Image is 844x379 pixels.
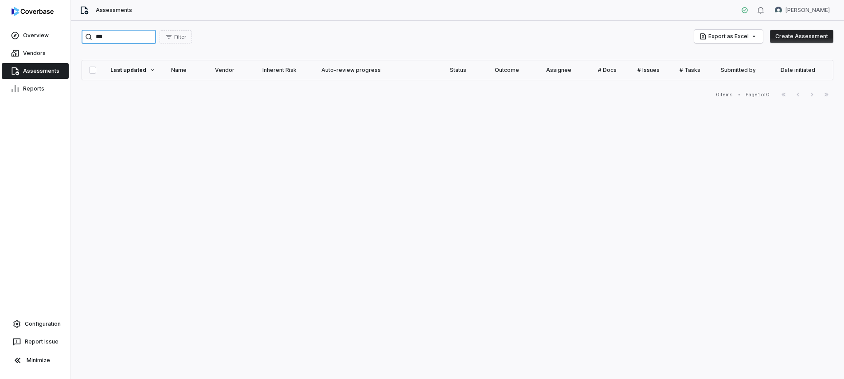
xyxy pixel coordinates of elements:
div: # Docs [598,67,623,74]
a: Overview [2,28,69,43]
div: • [738,91,740,98]
div: Status [450,67,481,74]
div: Page 1 of 0 [746,91,770,98]
div: Last updated [110,67,156,74]
div: Vendor [215,67,248,74]
button: Create Assessment [770,30,833,43]
img: logo-D7KZi-bG.svg [12,7,54,16]
div: # Issues [637,67,665,74]
span: [PERSON_NAME] [785,7,830,14]
div: Assignee [546,67,584,74]
a: Vendors [2,45,69,61]
img: Hammed Bakare avatar [775,7,782,14]
button: Export as Excel [694,30,763,43]
div: Outcome [495,67,531,74]
div: 0 items [716,91,733,98]
div: Submitted by [721,67,766,74]
div: Date initiated [781,67,826,74]
a: Configuration [4,316,67,332]
div: Name [171,67,201,74]
button: Hammed Bakare avatar[PERSON_NAME] [770,4,835,17]
a: Reports [2,81,69,97]
div: # Tasks [680,67,707,74]
div: Inherent Risk [262,67,307,74]
button: Report Issue [4,334,67,350]
span: Assessments [96,7,132,14]
a: Assessments [2,63,69,79]
span: Filter [174,34,186,40]
button: Filter [160,30,192,43]
div: Auto-review progress [321,67,436,74]
button: Minimize [4,351,67,369]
